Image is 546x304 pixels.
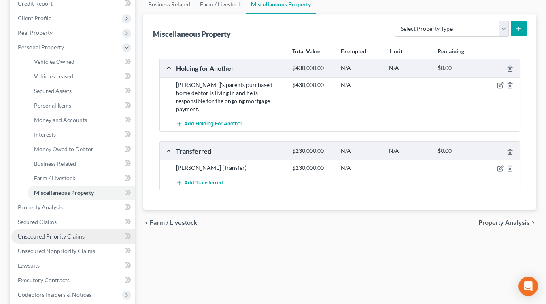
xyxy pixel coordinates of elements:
[478,220,536,226] button: Property Analysis chevron_right
[172,64,288,72] div: Holding for Another
[28,69,135,84] a: Vehicles Leased
[18,44,64,51] span: Personal Property
[172,164,288,172] div: [PERSON_NAME] (Transfer)
[184,179,223,186] span: Add Transferred
[176,175,223,190] button: Add Transferred
[18,277,70,283] span: Executory Contracts
[28,186,135,200] a: Miscellaneous Property
[530,220,536,226] i: chevron_right
[34,116,87,123] span: Money and Accounts
[28,127,135,142] a: Interests
[18,218,57,225] span: Secured Claims
[288,164,337,172] div: $230,000.00
[18,15,51,21] span: Client Profile
[28,142,135,156] a: Money Owed to Debtor
[11,273,135,287] a: Executory Contracts
[337,147,385,155] div: N/A
[433,147,482,155] div: $0.00
[337,64,385,72] div: N/A
[18,262,40,269] span: Lawsuits
[150,220,197,226] span: Farm / Livestock
[28,156,135,171] a: Business Related
[34,102,71,109] span: Personal Items
[28,171,135,186] a: Farm / Livestock
[389,48,402,55] strong: Limit
[28,84,135,98] a: Secured Assets
[18,233,85,240] span: Unsecured Priority Claims
[172,147,288,155] div: Transferred
[28,55,135,69] a: Vehicles Owned
[34,175,75,182] span: Farm / Livestock
[11,258,135,273] a: Lawsuits
[143,220,150,226] i: chevron_left
[11,229,135,244] a: Unsecured Priority Claims
[34,146,93,152] span: Money Owed to Debtor
[292,48,320,55] strong: Total Value
[34,131,56,138] span: Interests
[433,64,482,72] div: $0.00
[337,81,385,89] div: N/A
[28,98,135,113] a: Personal Items
[153,29,231,39] div: Miscellaneous Property
[34,73,73,80] span: Vehicles Leased
[34,189,94,196] span: Miscellaneous Property
[143,220,197,226] button: chevron_left Farm / Livestock
[11,244,135,258] a: Unsecured Nonpriority Claims
[34,87,72,94] span: Secured Assets
[438,48,464,55] strong: Remaining
[172,81,288,113] div: [PERSON_NAME]'s parents purchased home debtor is living in and he is responsible for the ongoing ...
[34,160,76,167] span: Business Related
[34,58,74,65] span: Vehicles Owned
[288,81,337,89] div: $430,000.00
[184,121,242,127] span: Add Holding for Another
[385,64,433,72] div: N/A
[18,247,95,254] span: Unsecured Nonpriority Claims
[385,147,433,155] div: N/A
[11,200,135,215] a: Property Analysis
[28,113,135,127] a: Money and Accounts
[337,164,385,172] div: N/A
[18,29,53,36] span: Real Property
[288,147,337,155] div: $230,000.00
[176,116,242,131] button: Add Holding for Another
[18,291,91,298] span: Codebtors Insiders & Notices
[18,204,63,211] span: Property Analysis
[341,48,366,55] strong: Exempted
[11,215,135,229] a: Secured Claims
[518,277,538,296] div: Open Intercom Messenger
[288,64,337,72] div: $430,000.00
[478,220,530,226] span: Property Analysis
